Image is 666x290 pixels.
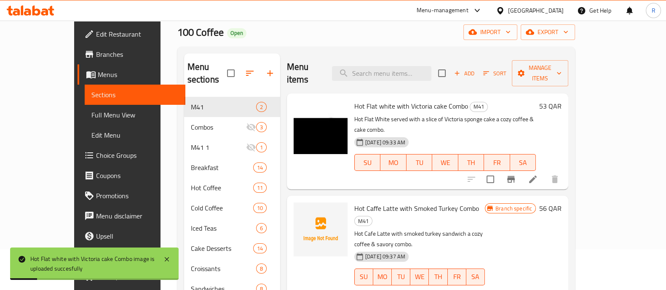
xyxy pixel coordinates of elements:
[514,157,533,169] span: SA
[191,263,256,274] span: Croissants
[78,44,185,64] a: Branches
[98,69,179,80] span: Menus
[256,263,267,274] div: items
[466,269,485,285] button: SA
[362,138,409,146] span: [DATE] 09:33 AM
[355,216,372,226] span: M41
[510,154,536,171] button: SA
[184,238,280,258] div: Cake Desserts14
[78,206,185,226] a: Menu disclaimer
[227,28,246,38] div: Open
[257,144,266,152] span: 1
[254,164,266,172] span: 14
[257,123,266,131] span: 3
[184,258,280,279] div: Croissants8
[78,24,185,44] a: Edit Restaurant
[478,67,512,80] span: Sort items
[545,169,565,189] button: delete
[432,154,458,171] button: WE
[191,162,253,173] span: Breakfast
[354,154,380,171] button: SU
[527,27,568,37] span: export
[332,66,431,81] input: search
[458,154,484,171] button: TH
[521,24,575,40] button: export
[256,102,267,112] div: items
[483,69,506,78] span: Sort
[377,271,388,283] span: MO
[256,122,267,132] div: items
[362,253,409,261] span: [DATE] 09:37 AM
[463,24,517,40] button: import
[191,203,253,213] span: Cold Coffee
[487,157,507,169] span: FR
[380,154,407,171] button: MO
[78,226,185,246] a: Upsell
[519,63,562,84] span: Manage items
[78,64,185,85] a: Menus
[191,102,256,112] span: M41
[395,271,407,283] span: TU
[294,202,348,256] img: Hot Caffe Latte with Smoked Turkey Combo
[78,186,185,206] a: Promotions
[481,170,499,188] span: Select to update
[184,218,280,238] div: Iced Teas6
[91,90,179,100] span: Sections
[184,117,280,137] div: Combos3
[78,165,185,186] a: Coupons
[191,122,246,132] span: Combos
[91,110,179,120] span: Full Menu View
[651,6,655,15] span: R
[410,157,429,169] span: TU
[414,271,425,283] span: WE
[354,202,479,215] span: Hot Caffe Latte with Smoked Turkey Combo
[453,69,476,78] span: Add
[451,67,478,80] button: Add
[85,105,185,125] a: Full Menu View
[184,137,280,157] div: M41 11
[451,67,478,80] span: Add item
[96,150,179,160] span: Choice Groups
[417,5,468,16] div: Menu-management
[384,157,403,169] span: MO
[253,162,267,173] div: items
[187,61,227,86] h2: Menu sections
[470,102,487,112] span: M41
[253,243,267,253] div: items
[177,23,224,42] span: 100 Coffee
[492,205,535,213] span: Branch specific
[528,174,538,184] a: Edit menu item
[96,29,179,39] span: Edit Restaurant
[448,269,466,285] button: FR
[254,245,266,253] span: 14
[184,178,280,198] div: Hot Coffee11
[512,60,568,86] button: Manage items
[91,130,179,140] span: Edit Menu
[429,269,447,285] button: TH
[253,203,267,213] div: items
[508,6,564,15] div: [GEOGRAPHIC_DATA]
[294,100,348,154] img: Hot Flat white with Victoria cake Combo
[257,224,266,232] span: 6
[96,271,179,282] span: Grocery Checklist
[253,183,267,193] div: items
[96,49,179,59] span: Branches
[191,223,256,233] span: Iced Teas
[257,265,266,273] span: 8
[246,122,256,132] svg: Inactive section
[191,243,253,253] span: Cake Desserts
[184,97,280,117] div: M412
[96,191,179,201] span: Promotions
[222,64,240,82] span: Select all sections
[257,103,266,111] span: 2
[470,102,488,112] div: M41
[96,211,179,221] span: Menu disclaimer
[501,169,521,189] button: Branch-specific-item
[436,157,455,169] span: WE
[184,198,280,218] div: Cold Coffee10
